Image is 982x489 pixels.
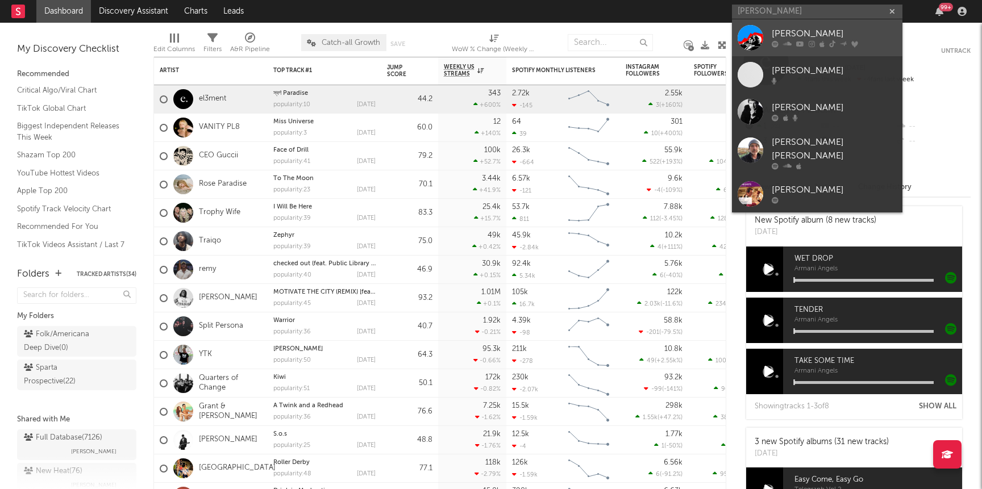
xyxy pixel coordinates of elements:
[273,289,376,295] div: MOTIVATE THE CITY (REMIX) [feat. Montana 700 & Zillionaire Doe]
[732,19,902,56] a: [PERSON_NAME]
[661,443,664,449] span: 1
[654,442,683,449] div: ( )
[512,442,526,450] div: -4
[482,175,501,182] div: 3.44k
[895,134,971,149] div: --
[444,64,475,77] span: Weekly US Streams
[661,102,681,108] span: +160 %
[273,317,376,324] div: Warrior
[651,386,662,392] span: -99
[512,175,530,182] div: 6.57k
[387,149,432,163] div: 79.2
[273,204,376,210] div: I Will Be Here
[512,386,538,393] div: -2.07k
[153,28,195,61] div: Edit Columns
[199,151,238,161] a: CEO Guccii
[273,459,376,466] div: Roller Derby
[273,232,376,239] div: Zephyr
[647,358,655,364] span: 49
[387,178,432,191] div: 70.1
[512,317,531,324] div: 4.39k
[755,227,876,238] div: [DATE]
[273,374,286,381] a: Kiwi
[664,260,683,268] div: 5.76k
[639,357,683,364] div: ( )
[712,243,751,250] div: ( )
[642,158,683,165] div: ( )
[199,402,262,421] a: Grant & [PERSON_NAME]
[17,220,125,233] a: Recommended For You
[273,204,312,210] a: I Will Be Here
[794,317,962,324] span: Armani Angels
[17,310,136,323] div: My Folders
[273,90,308,97] a: স্বর্গ Paradise
[656,102,659,108] span: 3
[273,175,376,182] div: To The Moon
[512,414,538,421] div: -1.59k
[772,136,897,163] div: [PERSON_NAME] [PERSON_NAME]
[475,413,501,421] div: -1.62 %
[273,346,323,352] a: [PERSON_NAME]
[656,358,681,364] span: +2.55k %
[650,243,683,250] div: ( )
[273,329,311,335] div: popularity: 36
[512,130,527,137] div: 39
[512,272,535,279] div: 5.34k
[718,216,728,222] span: 128
[387,263,432,277] div: 46.9
[732,175,902,212] a: [PERSON_NAME]
[483,317,501,324] div: 1.92k
[475,442,501,449] div: -1.76 %
[273,119,376,125] div: Miss Universe
[387,291,432,305] div: 93.2
[203,28,222,61] div: Filters
[664,386,681,392] span: -141 %
[512,374,529,381] div: 230k
[663,187,681,194] span: -109 %
[663,244,681,250] span: +111 %
[273,386,310,392] div: popularity: 51
[273,471,311,477] div: popularity: 48
[484,147,501,154] div: 100k
[671,118,683,126] div: 301
[273,317,295,324] a: Warrior
[512,215,529,223] div: 811
[483,431,501,438] div: 21.9k
[512,260,531,268] div: 92.4k
[17,360,136,390] a: Sparta Prospective(22)
[635,413,683,421] div: ( )
[273,175,314,182] a: To The Moon
[644,301,660,307] span: 2.03k
[357,215,376,221] div: [DATE]
[651,131,658,137] span: 10
[563,227,614,256] svg: Chart title
[199,208,240,218] a: Trophy Wife
[719,271,751,279] div: ( )
[772,183,897,197] div: [PERSON_NAME]
[661,216,681,222] span: -3.45 %
[273,261,402,267] a: checked out (feat. Public Library Commute)
[488,232,501,239] div: 49k
[475,328,501,336] div: -0.21 %
[664,345,683,353] div: 10.8k
[563,341,614,369] svg: Chart title
[660,273,664,279] span: 6
[772,64,897,78] div: [PERSON_NAME]
[732,130,902,175] a: [PERSON_NAME] [PERSON_NAME]
[644,385,683,392] div: ( )
[482,260,501,268] div: 30.9k
[488,90,501,97] div: 343
[716,186,751,194] div: ( )
[273,272,311,278] div: popularity: 40
[665,402,683,409] div: 298k
[664,147,683,154] div: 55.9k
[474,215,501,222] div: +15.7 %
[17,149,125,161] a: Shazam Top 200
[199,435,257,445] a: [PERSON_NAME]
[646,329,659,336] span: -201
[17,102,125,115] a: TikTok Global Chart
[481,289,501,296] div: 1.01M
[512,67,597,74] div: Spotify Monthly Listeners
[794,303,962,317] span: TENDER
[17,429,136,460] a: Full Database(7126)[PERSON_NAME]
